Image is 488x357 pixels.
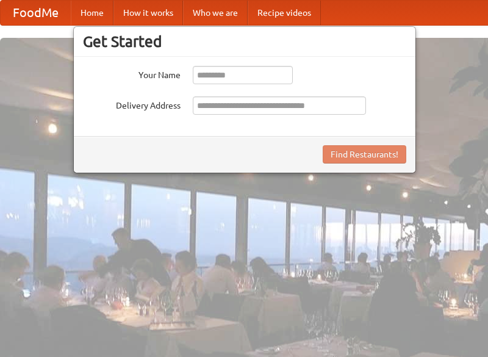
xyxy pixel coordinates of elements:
h3: Get Started [83,32,406,51]
label: Delivery Address [83,96,181,112]
a: How it works [113,1,183,25]
a: FoodMe [1,1,71,25]
a: Recipe videos [248,1,321,25]
a: Home [71,1,113,25]
button: Find Restaurants! [323,145,406,164]
label: Your Name [83,66,181,81]
a: Who we are [183,1,248,25]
